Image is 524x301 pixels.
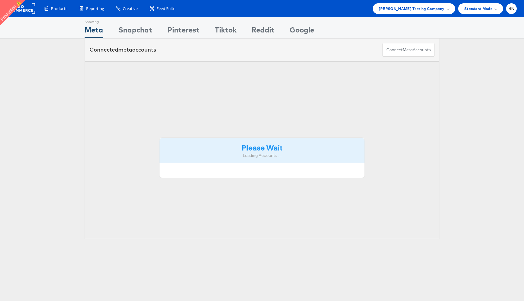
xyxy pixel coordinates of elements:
[85,25,103,38] div: Meta
[156,6,175,12] span: Feed Suite
[382,43,435,57] button: ConnectmetaAccounts
[123,6,138,12] span: Creative
[118,25,152,38] div: Snapchat
[242,142,282,152] strong: Please Wait
[215,25,237,38] div: Tiktok
[167,25,200,38] div: Pinterest
[252,25,274,38] div: Reddit
[85,17,103,25] div: Showing
[464,5,492,12] span: Standard Mode
[290,25,314,38] div: Google
[164,153,360,158] div: Loading Accounts ....
[118,46,132,53] span: meta
[403,47,413,53] span: meta
[379,5,445,12] span: [PERSON_NAME] Testing Company
[509,7,515,11] span: RN
[89,46,156,54] div: Connected accounts
[86,6,104,12] span: Reporting
[51,6,67,12] span: Products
